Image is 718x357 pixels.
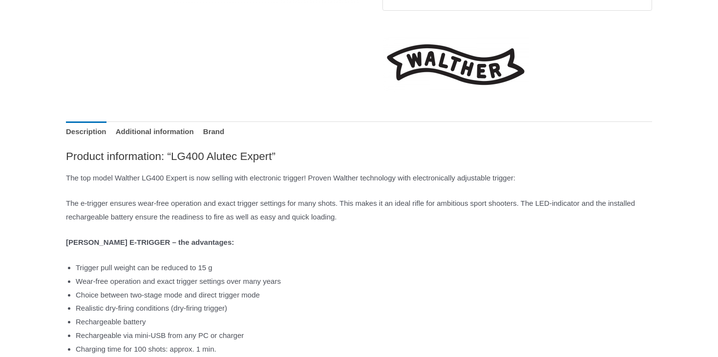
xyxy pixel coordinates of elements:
[76,301,652,315] li: Realistic dry-firing conditions (dry-firing trigger)
[76,342,652,356] li: Charging time for 100 shots: approx. 1 min.
[76,288,652,302] li: Choice between two-stage mode and direct trigger mode
[66,238,234,246] strong: [PERSON_NAME] E-TRIGGER – the advantages:
[76,315,652,329] li: Rechargeable battery
[76,329,652,342] li: Rechargeable via mini-USB from any PC or charger
[116,121,194,142] a: Additional information
[66,171,652,185] p: The top model Walther LG400 Expert is now selling with electronic trigger! Proven Walther technol...
[66,149,652,163] h2: Product information: “LG400 Alutec Expert”
[76,261,652,275] li: Trigger pull weight can be reduced to 15 g
[66,197,652,224] p: The e-trigger ensures wear-free operation and exact trigger settings for many shots. This makes i...
[382,18,652,30] iframe: Customer reviews powered by Trustpilot
[203,121,224,142] a: Brand
[66,121,106,142] a: Description
[382,37,529,92] a: Walther
[76,275,652,288] li: Wear-free operation and exact trigger settings over many years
